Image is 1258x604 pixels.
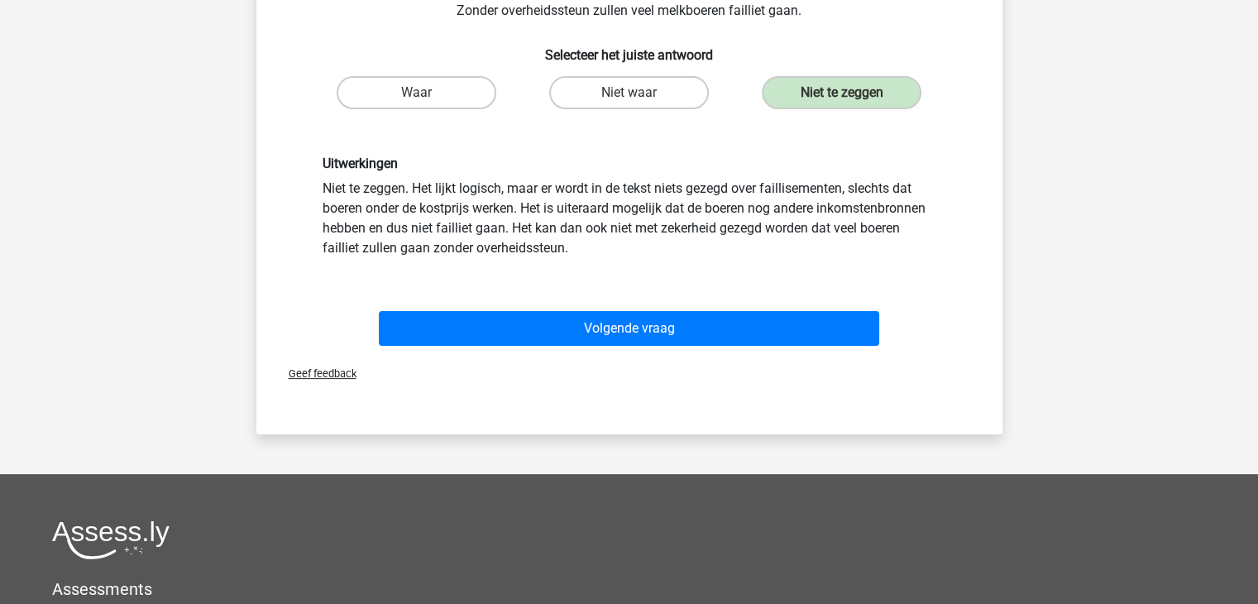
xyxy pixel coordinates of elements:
h6: Uitwerkingen [323,156,936,171]
button: Volgende vraag [379,311,879,346]
label: Niet waar [549,76,709,109]
img: Assessly logo [52,520,170,559]
span: Geef feedback [275,367,356,380]
h6: Selecteer het juiste antwoord [283,34,976,63]
h5: Assessments [52,579,1206,599]
label: Niet te zeggen [762,76,921,109]
label: Waar [337,76,496,109]
div: Niet te zeggen. Het lijkt logisch, maar er wordt in de tekst niets gezegd over faillisementen, sl... [310,156,949,257]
